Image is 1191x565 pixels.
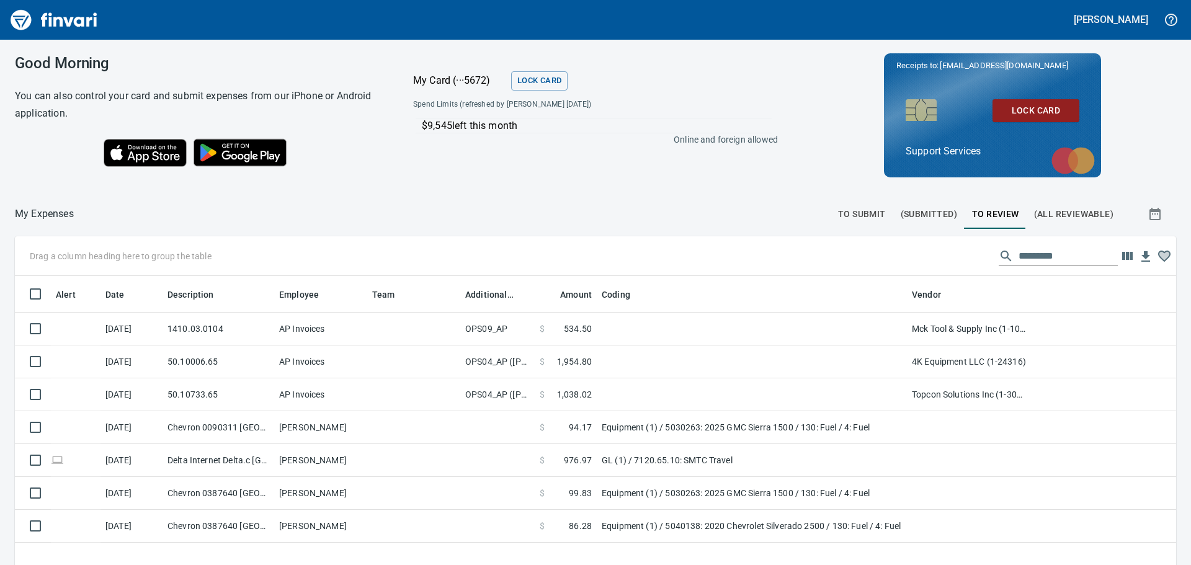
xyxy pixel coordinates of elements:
span: Alert [56,287,76,302]
img: mastercard.svg [1045,141,1101,180]
td: Chevron 0387640 [GEOGRAPHIC_DATA] [163,510,274,543]
td: [DATE] [100,378,163,411]
span: 1,038.02 [557,388,592,401]
td: 4K Equipment LLC (1-24316) [907,345,1031,378]
td: 1410.03.0104 [163,313,274,345]
button: Download Table [1136,247,1155,266]
button: Lock Card [993,99,1079,122]
p: My Card (···5672) [413,73,506,88]
td: [DATE] [100,345,163,378]
td: OPS04_AP ([PERSON_NAME], [PERSON_NAME], [PERSON_NAME], [PERSON_NAME], [PERSON_NAME]) [460,378,535,411]
p: Receipts to: [896,60,1089,72]
span: $ [540,323,545,335]
td: Mck Tool & Supply Inc (1-10644) [907,313,1031,345]
td: [DATE] [100,411,163,444]
span: Amount [544,287,592,302]
span: Vendor [912,287,941,302]
td: Chevron 0090311 [GEOGRAPHIC_DATA] [163,411,274,444]
td: 50.10006.65 [163,345,274,378]
p: $9,545 left this month [422,118,772,133]
span: 99.83 [569,487,592,499]
span: 534.50 [564,323,592,335]
button: Choose columns to display [1118,247,1136,265]
span: Coding [602,287,630,302]
button: Lock Card [511,71,568,91]
p: My Expenses [15,207,74,221]
span: Lock Card [517,74,561,88]
span: 1,954.80 [557,355,592,368]
span: To Submit [838,207,886,222]
h6: You can also control your card and submit expenses from our iPhone or Android application. [15,87,382,122]
span: Team [372,287,395,302]
td: 50.10733.65 [163,378,274,411]
span: Employee [279,287,335,302]
span: $ [540,454,545,466]
span: Lock Card [1002,103,1069,118]
button: Show transactions within a particular date range [1136,199,1176,229]
span: (Submitted) [901,207,957,222]
span: $ [540,388,545,401]
span: $ [540,355,545,368]
td: Delta Internet Delta.c [GEOGRAPHIC_DATA] [GEOGRAPHIC_DATA] [163,444,274,477]
span: 86.28 [569,520,592,532]
span: Description [167,287,214,302]
button: [PERSON_NAME] [1071,10,1151,29]
p: Drag a column heading here to group the table [30,250,212,262]
button: Column choices favorited. Click to reset to default [1155,247,1174,265]
td: [DATE] [100,477,163,510]
span: To Review [972,207,1019,222]
p: Online and foreign allowed [403,133,778,146]
td: AP Invoices [274,378,367,411]
span: Alert [56,287,92,302]
td: [PERSON_NAME] [274,510,367,543]
span: [EMAIL_ADDRESS][DOMAIN_NAME] [939,60,1069,71]
h5: [PERSON_NAME] [1074,13,1148,26]
img: Get it on Google Play [187,132,293,173]
img: Finvari [7,5,100,35]
td: [DATE] [100,313,163,345]
span: 94.17 [569,421,592,434]
span: Spend Limits (refreshed by [PERSON_NAME] [DATE]) [413,99,684,111]
td: [DATE] [100,444,163,477]
img: Download on the App Store [104,139,187,167]
span: Employee [279,287,319,302]
h3: Good Morning [15,55,382,72]
td: Equipment (1) / 5030263: 2025 GMC Sierra 1500 / 130: Fuel / 4: Fuel [597,477,907,510]
td: Equipment (1) / 5030263: 2025 GMC Sierra 1500 / 130: Fuel / 4: Fuel [597,411,907,444]
td: Equipment (1) / 5040138: 2020 Chevrolet Silverado 2500 / 130: Fuel / 4: Fuel [597,510,907,543]
span: $ [540,520,545,532]
td: GL (1) / 7120.65.10: SMTC Travel [597,444,907,477]
td: [PERSON_NAME] [274,411,367,444]
nav: breadcrumb [15,207,74,221]
td: [PERSON_NAME] [274,444,367,477]
span: (All Reviewable) [1034,207,1113,222]
span: Team [372,287,411,302]
td: AP Invoices [274,313,367,345]
td: [PERSON_NAME] [274,477,367,510]
span: Additional Reviewer [465,287,514,302]
span: Amount [560,287,592,302]
td: [DATE] [100,510,163,543]
span: Description [167,287,230,302]
span: Additional Reviewer [465,287,530,302]
p: Support Services [906,144,1079,159]
td: Topcon Solutions Inc (1-30481) [907,378,1031,411]
span: $ [540,421,545,434]
td: Chevron 0387640 [GEOGRAPHIC_DATA] [163,477,274,510]
td: OPS09_AP [460,313,535,345]
td: OPS04_AP ([PERSON_NAME], [PERSON_NAME], [PERSON_NAME], [PERSON_NAME], [PERSON_NAME]) [460,345,535,378]
td: AP Invoices [274,345,367,378]
span: Vendor [912,287,957,302]
span: $ [540,487,545,499]
span: Date [105,287,141,302]
span: Online transaction [51,456,64,464]
span: 976.97 [564,454,592,466]
span: Date [105,287,125,302]
span: Coding [602,287,646,302]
